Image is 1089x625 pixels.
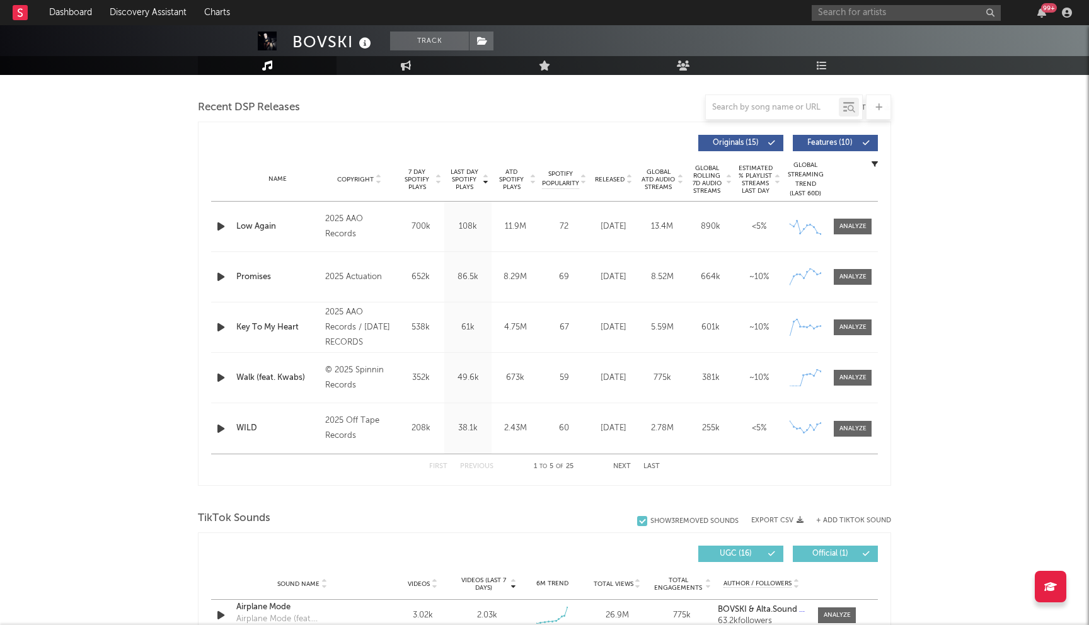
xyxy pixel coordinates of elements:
[723,580,792,588] span: Author / Followers
[198,511,270,526] span: TikTok Sounds
[325,413,394,444] div: 2025 Off Tape Records
[460,463,493,470] button: Previous
[738,321,780,334] div: ~ 10 %
[689,221,732,233] div: 890k
[698,546,783,562] button: UGC(16)
[447,221,488,233] div: 108k
[542,271,586,284] div: 69
[236,321,319,334] a: Key To My Heart
[325,363,394,393] div: © 2025 Spinnin Records
[738,164,773,195] span: Estimated % Playlist Streams Last Day
[793,546,878,562] button: Official(1)
[786,161,824,198] div: Global Streaming Trend (Last 60D)
[698,135,783,151] button: Originals(15)
[594,580,633,588] span: Total Views
[804,517,891,524] button: + Add TikTok Sound
[592,321,635,334] div: [DATE]
[751,517,804,524] button: Export CSV
[793,135,878,151] button: Features(10)
[325,305,394,350] div: 2025 AAO Records / [DATE] RECORDS
[325,270,394,285] div: 2025 Actuation
[641,321,683,334] div: 5.59M
[641,271,683,284] div: 8.52M
[592,221,635,233] div: [DATE]
[400,372,441,384] div: 352k
[641,221,683,233] div: 13.4M
[592,372,635,384] div: [DATE]
[447,422,488,435] div: 38.1k
[706,550,764,558] span: UGC ( 16 )
[495,372,536,384] div: 673k
[801,550,859,558] span: Official ( 1 )
[595,176,625,183] span: Released
[641,422,683,435] div: 2.78M
[641,372,683,384] div: 775k
[337,176,374,183] span: Copyright
[1037,8,1046,18] button: 99+
[812,5,1001,21] input: Search for artists
[738,221,780,233] div: <5%
[542,372,586,384] div: 59
[236,271,319,284] a: Promises
[738,271,780,284] div: ~ 10 %
[1041,3,1057,13] div: 99 +
[495,168,528,191] span: ATD Spotify Plays
[236,422,319,435] a: WILD
[236,601,368,614] a: Airplane Mode
[592,271,635,284] div: [DATE]
[653,576,704,592] span: Total Engagements
[400,221,441,233] div: 700k
[408,580,430,588] span: Videos
[400,168,434,191] span: 7 Day Spotify Plays
[706,103,839,113] input: Search by song name or URL
[718,605,828,614] strong: BOVSKI & Alta.Sound & limbo
[447,321,488,334] div: 61k
[556,464,563,469] span: of
[523,579,582,588] div: 6M Trend
[400,321,441,334] div: 538k
[542,321,586,334] div: 67
[447,372,488,384] div: 49.6k
[236,221,319,233] a: Low Again
[738,422,780,435] div: <5%
[801,139,859,147] span: Features ( 10 )
[542,422,586,435] div: 60
[390,32,469,50] button: Track
[519,459,588,474] div: 1 5 25
[689,271,732,284] div: 664k
[236,372,319,384] a: Walk (feat. Kwabs)
[477,609,497,622] div: 2.03k
[718,605,805,614] a: BOVSKI & Alta.Sound & limbo
[429,463,447,470] button: First
[447,168,481,191] span: Last Day Spotify Plays
[458,576,509,592] span: Videos (last 7 days)
[689,321,732,334] div: 601k
[292,32,374,52] div: BOVSKI
[236,175,319,184] div: Name
[816,517,891,524] button: + Add TikTok Sound
[641,168,676,191] span: Global ATD Audio Streams
[539,464,547,469] span: to
[588,609,647,622] div: 26.9M
[689,372,732,384] div: 381k
[447,271,488,284] div: 86.5k
[393,609,452,622] div: 3.02k
[542,169,579,188] span: Spotify Popularity
[653,609,712,622] div: 775k
[689,164,724,195] span: Global Rolling 7D Audio Streams
[650,517,739,525] div: Show 3 Removed Sounds
[689,422,732,435] div: 255k
[643,463,660,470] button: Last
[277,580,320,588] span: Sound Name
[495,221,536,233] div: 11.9M
[495,321,536,334] div: 4.75M
[706,139,764,147] span: Originals ( 15 )
[592,422,635,435] div: [DATE]
[495,271,536,284] div: 8.29M
[325,212,394,242] div: 2025 AAO Records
